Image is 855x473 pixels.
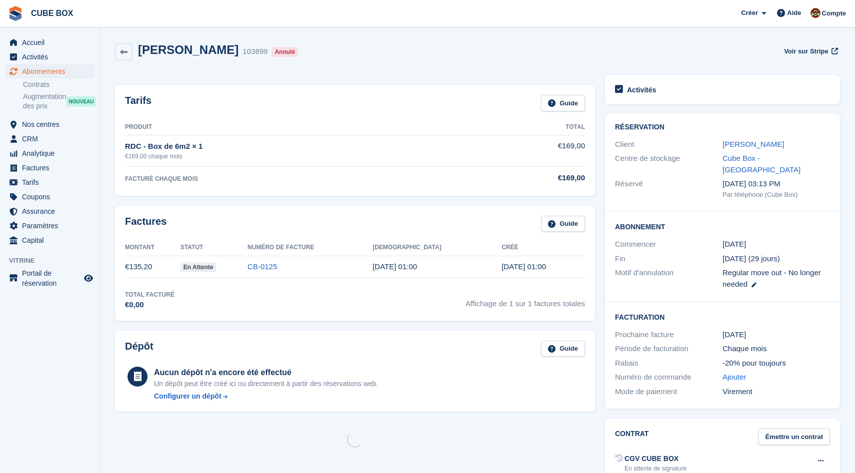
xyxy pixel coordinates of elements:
[22,35,82,49] span: Accueil
[787,8,801,18] span: Aide
[501,262,546,271] time: 2025-08-27 23:00:21 UTC
[722,386,830,398] div: Virement
[271,47,298,57] div: Annulé
[154,391,221,402] div: Configurer un dépôt
[5,175,94,189] a: menu
[615,239,722,250] div: Commencer
[624,464,686,473] div: En attente de signature
[5,35,94,49] a: menu
[780,43,840,59] a: Voir sur Stripe
[242,46,267,57] div: 103899
[615,329,722,341] div: Prochaine facture
[5,50,94,64] a: menu
[125,152,466,161] div: €169,00 chaque mois
[615,221,830,231] h2: Abonnement
[154,379,378,389] p: Un dépôt peut être créé ici ou directement à partir des réservations web.
[466,119,585,135] th: Total
[722,140,784,148] a: [PERSON_NAME]
[615,372,722,383] div: Numéro de commande
[466,172,585,184] div: €169,00
[23,92,66,111] span: Augmentation des prix
[22,161,82,175] span: Factures
[615,153,722,175] div: Centre de stockage
[180,240,247,256] th: Statut
[722,154,800,174] a: Cube Box - [GEOGRAPHIC_DATA]
[465,290,585,311] span: Affichage de 1 sur 1 factures totales
[615,139,722,150] div: Client
[125,290,174,299] div: Total facturé
[5,190,94,204] a: menu
[615,312,830,322] h2: Facturation
[125,216,166,232] h2: Factures
[722,268,821,288] span: Regular move out - No longer needed
[5,233,94,247] a: menu
[615,386,722,398] div: Mode de paiement
[22,132,82,146] span: CRM
[5,146,94,160] a: menu
[722,358,830,369] div: -20% pour toujours
[722,190,830,200] div: Par téléphone (Cube Box)
[615,178,722,199] div: Réservé
[22,219,82,233] span: Paramètres
[810,8,820,18] img: alex soubira
[22,64,82,78] span: Abonnements
[722,254,780,263] span: [DATE] (29 jours)
[247,262,277,271] a: CB-0125
[615,429,648,445] h2: Contrat
[154,391,378,402] a: Configurer un dépôt
[27,5,77,21] a: CUBE BOX
[22,233,82,247] span: Capital
[784,46,828,56] span: Voir sur Stripe
[466,135,585,166] td: €169,00
[5,219,94,233] a: menu
[22,268,82,288] span: Portail de réservation
[624,454,686,464] div: CGV CUBE BOX
[541,216,585,232] a: Guide
[125,119,466,135] th: Produit
[22,146,82,160] span: Analytique
[22,117,82,131] span: Nos centres
[615,267,722,290] div: Motif d'annulation
[741,8,758,18] span: Créer
[22,175,82,189] span: Tarifs
[615,123,830,131] h2: Réservation
[822,8,846,18] span: Compte
[125,299,174,311] div: €0,00
[125,240,180,256] th: Montant
[758,429,830,445] a: Émettre un contrat
[22,204,82,218] span: Assurance
[5,204,94,218] a: menu
[722,329,830,341] div: [DATE]
[125,341,153,357] h2: Dépôt
[23,91,94,111] a: Augmentation des prix NOUVEAU
[125,174,466,183] div: FACTURÉ CHAQUE MOIS
[82,272,94,284] a: Boutique d'aperçu
[5,161,94,175] a: menu
[722,343,830,355] div: Chaque mois
[615,253,722,265] div: Fin
[247,240,372,256] th: Numéro de facture
[5,64,94,78] a: menu
[9,256,99,266] span: Vitrine
[154,367,378,379] div: Aucun dépôt n'a encore été effectué
[372,240,501,256] th: [DEMOGRAPHIC_DATA]
[541,341,585,357] a: Guide
[5,132,94,146] a: menu
[125,95,151,111] h2: Tarifs
[722,372,746,383] a: Ajouter
[125,256,180,278] td: €135,20
[372,262,417,271] time: 2025-08-28 23:00:00 UTC
[722,178,830,190] div: [DATE] 03:13 PM
[722,239,746,250] time: 2025-08-27 23:00:00 UTC
[22,50,82,64] span: Activités
[627,85,656,94] h2: Activités
[5,117,94,131] a: menu
[5,268,94,288] a: menu
[8,6,23,21] img: stora-icon-8386f47178a22dfd0bd8f6a31ec36ba5ce8667c1dd55bd0f319d3a0aa187defe.svg
[66,96,96,106] div: NOUVEAU
[615,358,722,369] div: Rabais
[501,240,585,256] th: Créé
[23,80,94,89] a: Contrats
[125,141,466,152] div: RDC - Box de 6m2 × 1
[22,190,82,204] span: Coupons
